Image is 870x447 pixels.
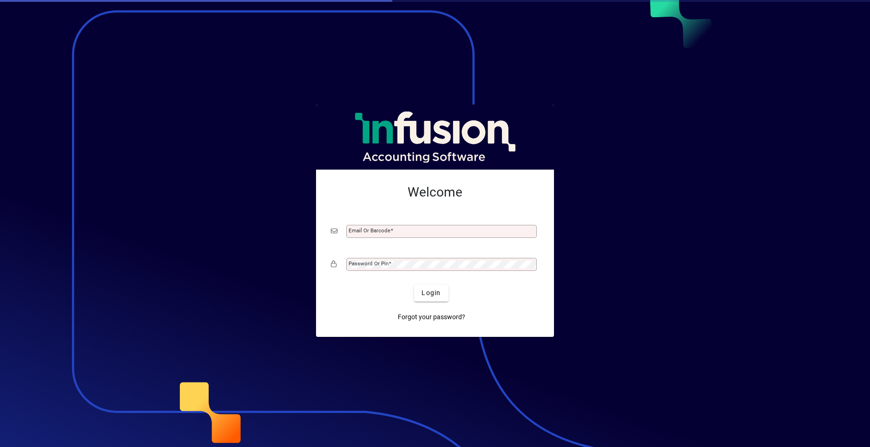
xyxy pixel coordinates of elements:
button: Login [414,285,448,302]
mat-label: Email or Barcode [349,227,390,234]
mat-label: Password or Pin [349,260,389,267]
a: Forgot your password? [394,309,469,326]
span: Forgot your password? [398,312,465,322]
h2: Welcome [331,184,539,200]
span: Login [422,288,441,298]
